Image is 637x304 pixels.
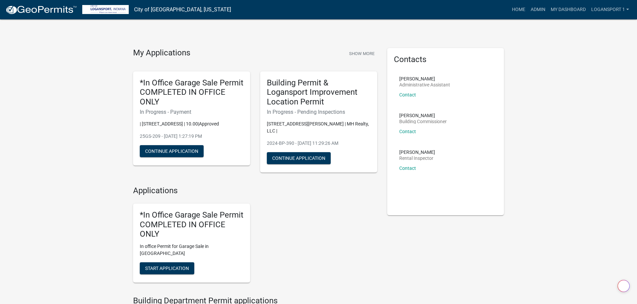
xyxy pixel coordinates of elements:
[140,262,194,274] button: Start Application
[399,82,450,87] p: Administrative Assistant
[399,92,416,97] a: Contact
[267,78,370,107] h5: Building Permit & Logansport Improvement Location Permit
[399,150,435,155] p: [PERSON_NAME]
[548,3,589,16] a: My Dashboard
[399,129,416,134] a: Contact
[509,3,528,16] a: Home
[394,55,498,64] h5: Contacts
[589,3,632,16] a: Logansport 1
[140,210,243,239] h5: *In Office Garage Sale Permit COMPLETED IN OFFICE ONLY
[133,48,190,58] h4: My Applications
[399,76,450,81] p: [PERSON_NAME]
[399,113,447,118] p: [PERSON_NAME]
[145,266,189,271] span: Start Application
[140,120,243,127] p: | [STREET_ADDRESS] | 10.00|Approved
[267,140,370,147] p: 2024-BP-390 - [DATE] 11:29:26 AM
[267,152,331,164] button: Continue Application
[399,166,416,171] a: Contact
[267,109,370,115] h6: In Progress - Pending Inspections
[399,156,435,161] p: Rental Inspector
[140,78,243,107] h5: *In Office Garage Sale Permit COMPLETED IN OFFICE ONLY
[399,119,447,124] p: Building Commissioner
[140,133,243,140] p: 25GS-209 - [DATE] 1:27:19 PM
[82,5,129,14] img: City of Logansport, Indiana
[140,243,243,257] p: In office Permit for Garage Sale in [GEOGRAPHIC_DATA]
[133,186,377,196] h4: Applications
[267,120,370,134] p: [STREET_ADDRESS][PERSON_NAME] | MH Realty, LLC |
[346,48,377,59] button: Show More
[134,4,231,15] a: City of [GEOGRAPHIC_DATA], [US_STATE]
[528,3,548,16] a: Admin
[140,145,204,157] button: Continue Application
[140,109,243,115] h6: In Progress - Payment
